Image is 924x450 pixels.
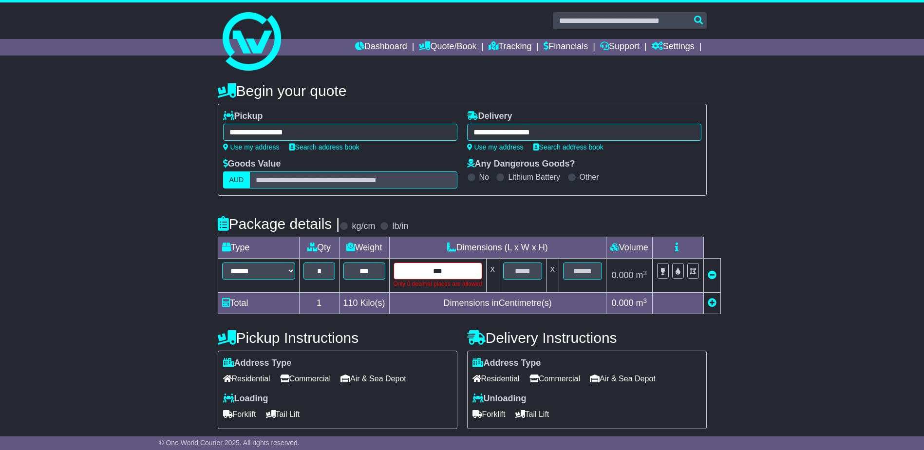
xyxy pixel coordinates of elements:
[223,358,292,369] label: Address Type
[223,159,281,169] label: Goods Value
[467,143,524,151] a: Use my address
[299,293,339,314] td: 1
[643,269,647,277] sup: 3
[467,159,575,169] label: Any Dangerous Goods?
[643,297,647,304] sup: 3
[218,293,299,314] td: Total
[218,237,299,259] td: Type
[611,270,633,280] span: 0.000
[467,330,707,346] h4: Delivery Instructions
[652,39,695,56] a: Settings
[489,39,531,56] a: Tracking
[266,407,300,422] span: Tail Lift
[223,143,280,151] a: Use my address
[218,330,457,346] h4: Pickup Instructions
[708,298,717,308] a: Add new item
[352,221,375,232] label: kg/cm
[606,237,652,259] td: Volume
[544,39,588,56] a: Financials
[218,83,707,99] h4: Begin your quote
[280,371,331,386] span: Commercial
[389,237,606,259] td: Dimensions (L x W x H)
[590,371,656,386] span: Air & Sea Depot
[340,371,406,386] span: Air & Sea Depot
[611,298,633,308] span: 0.000
[472,371,520,386] span: Residential
[486,259,499,293] td: x
[472,407,506,422] span: Forklift
[508,172,560,182] label: Lithium Battery
[389,293,606,314] td: Dimensions in Centimetre(s)
[392,221,408,232] label: lb/in
[299,237,339,259] td: Qty
[223,111,263,122] label: Pickup
[343,298,358,308] span: 110
[515,407,549,422] span: Tail Lift
[479,172,489,182] label: No
[223,171,250,188] label: AUD
[223,394,268,404] label: Loading
[636,270,647,280] span: m
[708,270,717,280] a: Remove this item
[289,143,359,151] a: Search address book
[467,111,512,122] label: Delivery
[546,259,559,293] td: x
[580,172,599,182] label: Other
[159,439,300,447] span: © One World Courier 2025. All rights reserved.
[339,293,389,314] td: Kilo(s)
[355,39,407,56] a: Dashboard
[394,280,482,288] div: Only 0 decimal places are allowed
[600,39,640,56] a: Support
[218,216,340,232] h4: Package details |
[223,371,270,386] span: Residential
[529,371,580,386] span: Commercial
[472,394,527,404] label: Unloading
[533,143,603,151] a: Search address book
[472,358,541,369] label: Address Type
[636,298,647,308] span: m
[223,407,256,422] span: Forklift
[419,39,476,56] a: Quote/Book
[339,237,389,259] td: Weight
